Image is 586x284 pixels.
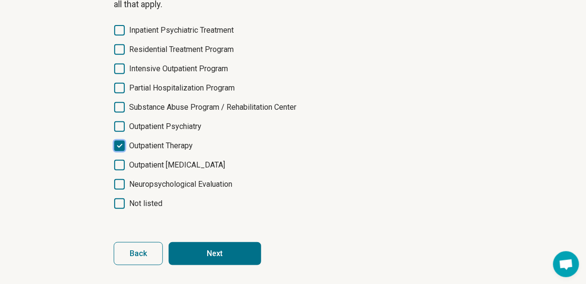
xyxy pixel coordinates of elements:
[129,159,225,171] span: Outpatient [MEDICAL_DATA]
[129,121,201,132] span: Outpatient Psychiatry
[553,251,579,277] div: Open chat
[114,242,163,265] button: Back
[169,242,261,265] button: Next
[129,179,232,190] span: Neuropsychological Evaluation
[129,25,234,36] span: Inpatient Psychiatric Treatment
[129,102,296,113] span: Substance Abuse Program / Rehabilitation Center
[129,198,162,209] span: Not listed
[129,82,235,94] span: Partial Hospitalization Program
[129,44,234,55] span: Residential Treatment Program
[129,63,228,75] span: Intensive Outpatient Program
[130,250,147,258] span: Back
[129,140,193,152] span: Outpatient Therapy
